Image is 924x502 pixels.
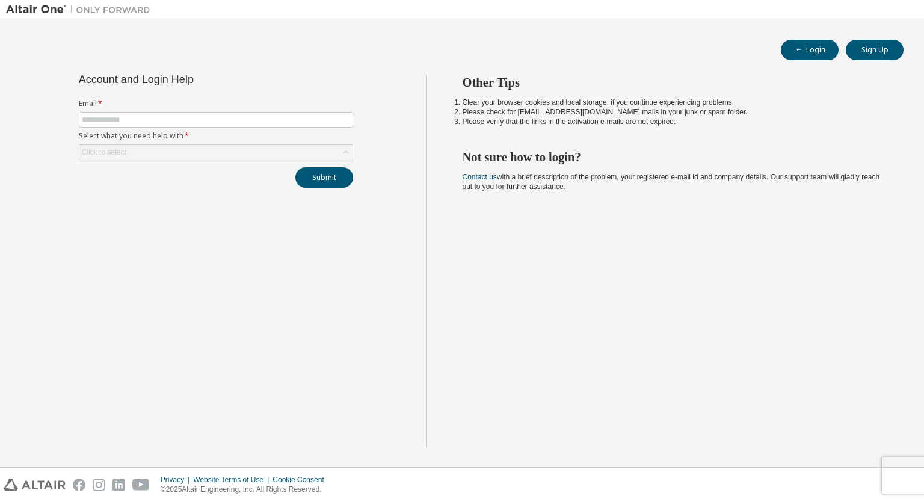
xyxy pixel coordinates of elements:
div: Cookie Consent [273,475,331,485]
img: Altair One [6,4,156,16]
div: Account and Login Help [79,75,298,84]
a: Contact us [463,173,497,181]
button: Sign Up [846,40,904,60]
h2: Other Tips [463,75,882,90]
img: linkedin.svg [112,479,125,491]
img: facebook.svg [73,479,85,491]
li: Clear your browser cookies and local storage, if you continue experiencing problems. [463,98,882,107]
p: © 2025 Altair Engineering, Inc. All Rights Reserved. [161,485,331,495]
h2: Not sure how to login? [463,149,882,165]
img: youtube.svg [132,479,150,491]
div: Website Terms of Use [193,475,273,485]
div: Privacy [161,475,193,485]
img: instagram.svg [93,479,105,491]
button: Login [781,40,839,60]
label: Email [79,99,353,108]
label: Select what you need help with [79,131,353,141]
img: altair_logo.svg [4,479,66,491]
button: Submit [295,167,353,188]
div: Click to select [79,145,353,160]
li: Please verify that the links in the activation e-mails are not expired. [463,117,882,126]
li: Please check for [EMAIL_ADDRESS][DOMAIN_NAME] mails in your junk or spam folder. [463,107,882,117]
span: with a brief description of the problem, your registered e-mail id and company details. Our suppo... [463,173,880,191]
div: Click to select [82,147,126,157]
